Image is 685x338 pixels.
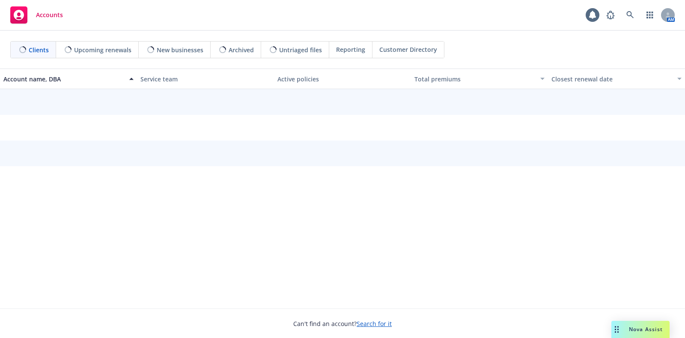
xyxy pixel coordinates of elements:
[611,321,622,338] div: Drag to move
[74,45,131,54] span: Upcoming renewals
[29,45,49,54] span: Clients
[611,321,670,338] button: Nova Assist
[279,45,322,54] span: Untriaged files
[548,69,685,89] button: Closest renewal date
[36,12,63,18] span: Accounts
[3,75,124,84] div: Account name, DBA
[551,75,672,84] div: Closest renewal date
[411,69,548,89] button: Total premiums
[274,69,411,89] button: Active policies
[277,75,408,84] div: Active policies
[602,6,619,24] a: Report a Bug
[336,45,365,54] span: Reporting
[229,45,254,54] span: Archived
[7,3,66,27] a: Accounts
[140,75,271,84] div: Service team
[157,45,203,54] span: New businesses
[641,6,658,24] a: Switch app
[357,320,392,328] a: Search for it
[137,69,274,89] button: Service team
[293,319,392,328] span: Can't find an account?
[622,6,639,24] a: Search
[379,45,437,54] span: Customer Directory
[414,75,535,84] div: Total premiums
[629,326,663,333] span: Nova Assist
